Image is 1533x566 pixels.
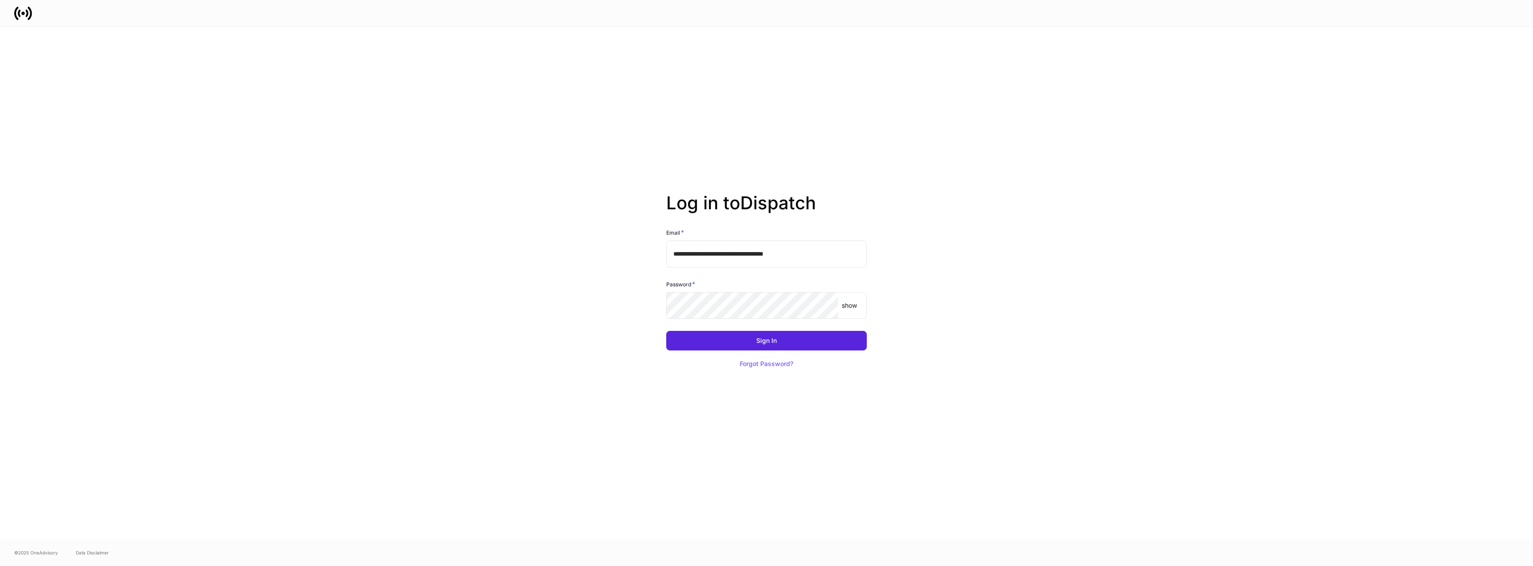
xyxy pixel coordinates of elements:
[666,228,684,237] h6: Email
[666,331,867,350] button: Sign In
[76,549,109,556] a: Data Disclaimer
[740,361,793,367] div: Forgot Password?
[842,301,857,310] p: show
[756,338,777,344] div: Sign In
[666,192,867,228] h2: Log in to Dispatch
[666,280,695,289] h6: Password
[14,549,58,556] span: © 2025 OneAdvisory
[729,354,804,374] button: Forgot Password?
